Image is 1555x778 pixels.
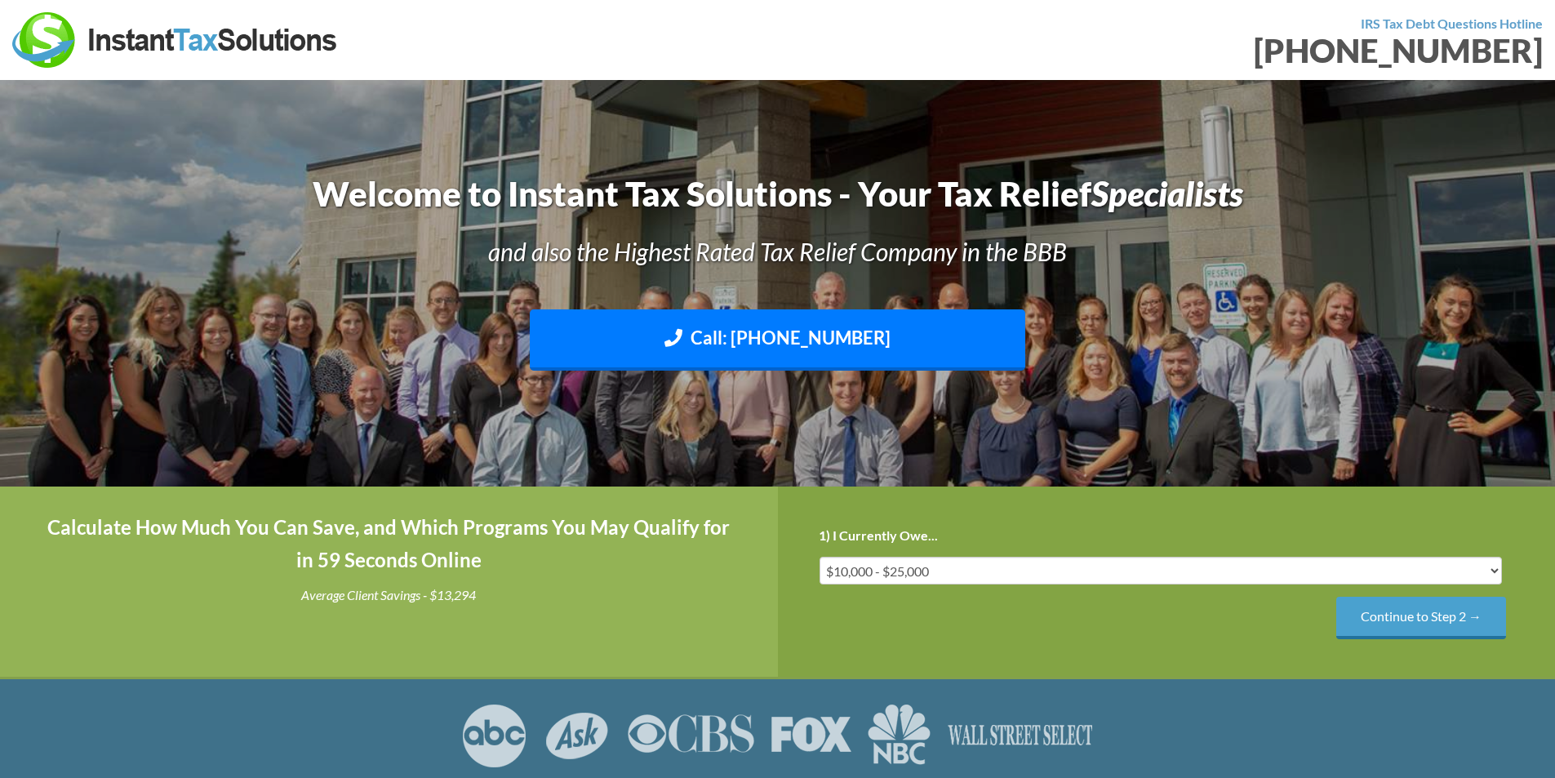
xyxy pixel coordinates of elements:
[790,34,1544,67] div: [PHONE_NUMBER]
[1336,597,1506,638] input: Continue to Step 2 →
[530,309,1025,371] a: Call: [PHONE_NUMBER]
[868,704,931,767] img: NBC
[627,704,754,767] img: CBS
[1091,173,1243,214] i: Specialists
[166,170,1389,218] h1: Welcome to Instant Tax Solutions - Your Tax Relief
[301,587,476,602] i: Average Client Savings - $13,294
[461,704,527,767] img: ABC
[12,12,339,68] img: Instant Tax Solutions Logo
[819,527,938,545] label: 1) I Currently Owe...
[1361,16,1543,31] strong: IRS Tax Debt Questions Hotline
[41,511,737,578] h4: Calculate How Much You Can Save, and Which Programs You May Qualify for in 59 Seconds Online
[947,704,1095,767] img: Wall Street Select
[166,234,1389,269] h3: and also the Highest Rated Tax Relief Company in the BBB
[544,704,611,767] img: ASK
[12,30,339,46] a: Instant Tax Solutions Logo
[771,704,851,767] img: FOX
